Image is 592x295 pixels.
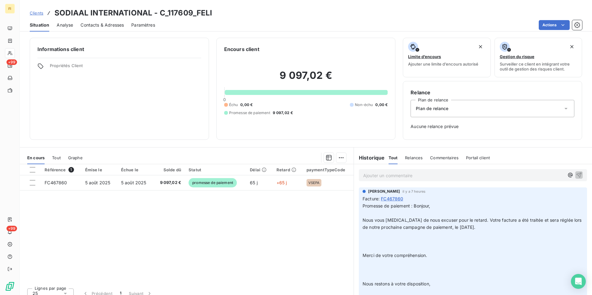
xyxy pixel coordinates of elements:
[85,180,111,185] span: 5 août 2025
[250,180,258,185] span: 65 j
[276,180,287,185] span: +65 j
[240,102,253,108] span: 0,00 €
[494,38,582,77] button: Gestion du risqueSurveiller ce client en intégrant votre outil de gestion des risques client.
[121,180,146,185] span: 5 août 2025
[45,180,67,185] span: FC467860
[7,59,17,65] span: +99
[308,181,320,185] span: VSEPA
[223,97,226,102] span: 0
[571,274,586,289] div: Open Intercom Messenger
[411,89,574,96] h6: Relance
[81,22,124,28] span: Contacts & Adresses
[466,155,490,160] span: Portail client
[131,22,155,28] span: Paramètres
[411,123,574,130] span: Aucune relance prévue
[5,281,15,291] img: Logo LeanPay
[30,22,49,28] span: Situation
[224,45,259,53] h6: Encours client
[30,11,43,15] span: Clients
[68,167,74,173] span: 1
[189,178,237,187] span: promesse de paiement
[54,7,212,19] h3: SODIAAL INTERNATIONAL - C_117609_FELI
[408,62,478,66] span: Ajouter une limite d’encours autorisé
[416,105,448,112] span: Plan de relance
[50,63,201,72] span: Propriétés Client
[276,167,299,172] div: Retard
[389,155,398,160] span: Tout
[157,180,181,186] span: 9 097,02 €
[85,167,114,172] div: Émise le
[363,195,380,202] span: Facture :
[189,167,242,172] div: Statut
[273,110,293,116] span: 9 097,02 €
[500,54,534,59] span: Gestion du risque
[45,167,77,173] div: Référence
[68,155,83,160] span: Graphe
[368,189,400,194] span: [PERSON_NAME]
[381,195,403,202] span: FC467860
[5,4,15,14] div: FI
[430,155,459,160] span: Commentaires
[224,69,388,88] h2: 9 097,02 €
[355,102,373,108] span: Non-échu
[250,167,269,172] div: Délai
[229,110,270,116] span: Promesse de paiement
[375,102,388,108] span: 0,00 €
[539,20,570,30] button: Actions
[52,155,61,160] span: Tout
[405,155,423,160] span: Relances
[403,190,425,193] span: il y a 7 heures
[229,102,238,108] span: Échu
[408,54,441,59] span: Limite d’encours
[27,155,45,160] span: En cours
[30,10,43,16] a: Clients
[121,167,150,172] div: Échue le
[57,22,73,28] span: Analyse
[7,226,17,231] span: +99
[37,45,201,53] h6: Informations client
[500,62,577,71] span: Surveiller ce client en intégrant votre outil de gestion des risques client.
[354,154,385,161] h6: Historique
[403,38,490,77] button: Limite d’encoursAjouter une limite d’encours autorisé
[157,167,181,172] div: Solde dû
[307,167,350,172] div: paymentTypeCode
